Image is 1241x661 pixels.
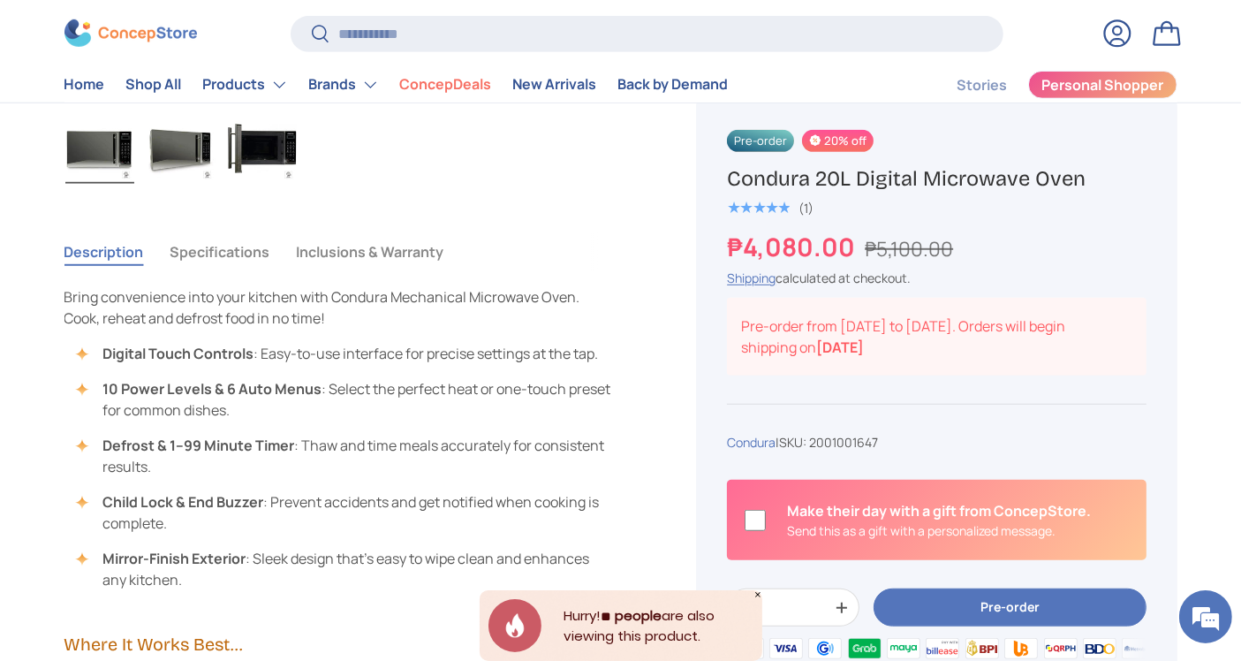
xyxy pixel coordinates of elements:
strong: Mirror-Finish Exterior [102,549,246,568]
li: : Thaw and time meals accurately for consistent results. [82,435,612,477]
a: Stories [957,67,1007,102]
span: Personal Shopper [1041,78,1163,92]
nav: Secondary [914,66,1177,102]
div: Close [753,590,762,599]
nav: Primary [64,66,729,102]
li: : Select the perfect heat or one-touch preset for common dishes. [82,378,612,421]
div: 5.0 out of 5.0 stars [727,200,790,216]
span: SKU: [779,434,806,451]
span: Pre-order [727,130,794,152]
button: Specifications [170,232,270,272]
p: Bring convenience into your kitchen with Condura Mechanical Microwave Oven. Cook, reheat and defr... [64,286,612,329]
summary: Brands [299,66,390,102]
a: ConcepDeals [400,67,492,102]
img: Condura 20L Digital Microwave Oven [147,113,216,184]
li: : Easy-to-use interface for precise settings at the tap. [82,343,612,364]
a: Condura [727,434,776,451]
img: Condura 20L Digital Microwave Oven [65,113,134,184]
strong: 10 Power Levels & 6 Auto Menus [102,379,322,399]
span: ★★★★★ [727,199,790,217]
strong: Defrost & 1–99 Minute Timer [102,436,294,455]
div: calculated at checkout. [727,269,1146,287]
button: Pre-order [874,589,1146,627]
a: Personal Shopper [1028,70,1177,98]
div: Is this a gift? [787,500,1091,540]
div: (1) [798,201,813,215]
a: 5.0 out of 5.0 stars (1) [727,196,813,216]
strong: Digital Touch Controls [102,344,253,363]
p: Pre-order from [DATE] to [DATE]. Orders will begin shipping on [741,315,1107,358]
input: Is this a gift? [745,510,766,531]
strong: [DATE] [816,338,864,357]
a: Shop All [126,67,182,102]
a: Back by Demand [618,67,729,102]
span: 20% off [802,130,874,152]
strong: Child Lock & End Buzzer [102,492,263,512]
li: : Sleek design that’s easy to wipe clean and enhances any kitchen. [82,548,612,590]
img: Condura 20L Digital Microwave Oven [228,113,297,184]
s: ₱5,100.00 [865,234,953,262]
a: New Arrivals [513,67,597,102]
img: ConcepStore [64,19,197,47]
li: : Prevent accidents and get notified when cooking is complete. [82,491,612,534]
button: Description [64,232,144,272]
h2: Where It Works Best... [64,633,612,657]
button: Inclusions & Warranty [297,232,444,272]
a: Shipping [727,270,776,286]
span: | [776,434,878,451]
a: Home [64,67,105,102]
span: 2001001647 [809,434,878,451]
h1: Condura 20L Digital Microwave Oven [727,165,1146,193]
summary: Products [193,66,299,102]
strong: ₱4,080.00 [727,229,859,262]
